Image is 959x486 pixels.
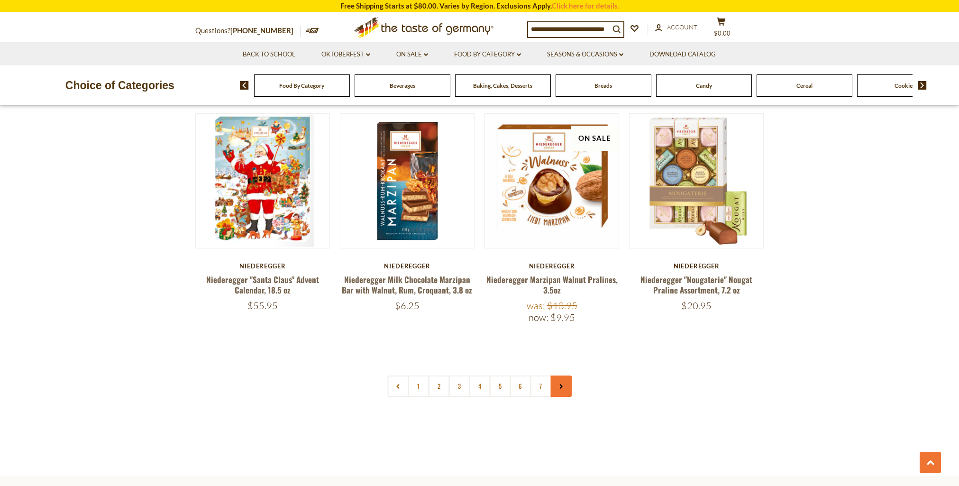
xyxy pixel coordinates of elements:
[396,49,428,60] a: On Sale
[340,114,475,248] img: Niederegger
[473,82,532,89] a: Baking, Cakes, Desserts
[195,25,301,37] p: Questions?
[489,376,511,397] a: 5
[918,81,927,90] img: next arrow
[230,26,293,35] a: [PHONE_NUMBER]
[696,82,712,89] a: Candy
[340,262,475,270] div: Niederegger
[279,82,324,89] a: Food By Category
[206,274,319,295] a: Niederegger "Santa Claus" Advent Calendar, 18.5 oz
[655,22,697,33] a: Account
[342,274,472,295] a: Niederegger Milk Chocolate Marzipan Bar with Walnut, Rum, Croquant, 3.8 oz
[321,49,370,60] a: Oktoberfest
[796,82,813,89] a: Cereal
[547,49,623,60] a: Seasons & Occasions
[243,49,295,60] a: Back to School
[448,376,470,397] a: 3
[667,23,697,31] span: Account
[707,17,736,41] button: $0.00
[594,82,612,89] a: Breads
[428,376,449,397] a: 2
[649,49,716,60] a: Download Catalog
[454,49,521,60] a: Food By Category
[529,312,548,323] label: Now:
[486,274,618,295] a: Niederegger Marzipan Walnut Pralines, 3.5oz
[195,262,330,270] div: Niederegger
[196,114,330,248] img: Niederegger
[510,376,531,397] a: 6
[240,81,249,90] img: previous arrow
[895,82,915,89] a: Cookies
[530,376,551,397] a: 7
[640,274,752,295] a: Niederegger "Nougaterie" Nougat Praline Assortment, 7.2 oz
[630,114,764,248] img: Niederegger
[395,300,420,312] span: $6.25
[408,376,429,397] a: 1
[550,312,575,323] span: $9.95
[547,300,577,312] span: $13.95
[390,82,415,89] a: Beverages
[552,1,619,10] a: Click here for details.
[629,262,764,270] div: Niederegger
[681,300,712,312] span: $20.95
[484,262,620,270] div: Niederegger
[714,29,731,37] span: $0.00
[469,376,490,397] a: 4
[485,114,619,248] img: Niederegger
[247,300,278,312] span: $55.95
[527,300,545,312] label: Was:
